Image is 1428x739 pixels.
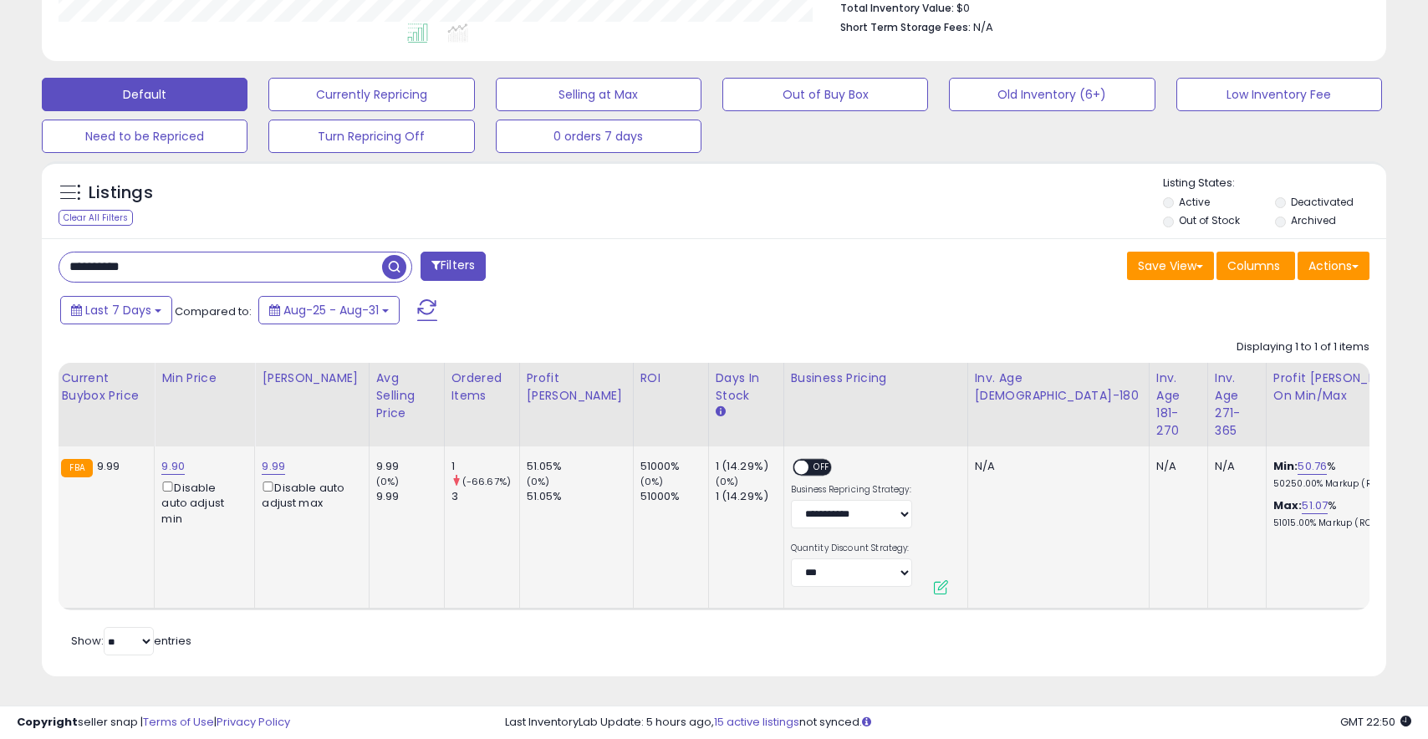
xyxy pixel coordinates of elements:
[262,369,361,387] div: [PERSON_NAME]
[722,78,928,111] button: Out of Buy Box
[1156,369,1201,440] div: Inv. Age 181-270
[1273,458,1298,474] b: Min:
[716,475,739,488] small: (0%)
[161,369,247,387] div: Min Price
[496,120,701,153] button: 0 orders 7 days
[1127,252,1214,280] button: Save View
[973,19,993,35] span: N/A
[840,1,954,15] b: Total Inventory Value:
[1291,195,1354,209] label: Deactivated
[975,459,1136,474] div: N/A
[42,78,247,111] button: Default
[527,459,633,474] div: 51.05%
[451,489,519,504] div: 3
[527,489,633,504] div: 51.05%
[1215,459,1253,474] div: N/A
[268,78,474,111] button: Currently Repricing
[376,369,437,422] div: Avg Selling Price
[975,369,1142,405] div: Inv. Age [DEMOGRAPHIC_DATA]-180
[42,120,247,153] button: Need to be Repriced
[376,459,444,474] div: 9.99
[17,715,290,731] div: seller snap | |
[1273,478,1412,490] p: 50250.00% Markup (ROI)
[791,543,912,554] label: Quantity Discount Strategy:
[1273,498,1412,529] div: %
[376,489,444,504] div: 9.99
[640,475,664,488] small: (0%)
[89,181,153,205] h5: Listings
[716,489,783,504] div: 1 (14.29%)
[1273,369,1418,405] div: Profit [PERSON_NAME] on Min/Max
[17,714,78,730] strong: Copyright
[258,296,400,324] button: Aug-25 - Aug-31
[1237,339,1369,355] div: Displaying 1 to 1 of 1 items
[262,478,355,511] div: Disable auto adjust max
[808,461,835,475] span: OFF
[1176,78,1382,111] button: Low Inventory Fee
[1273,517,1412,529] p: 51015.00% Markup (ROI)
[716,459,783,474] div: 1 (14.29%)
[61,369,147,405] div: Current Buybox Price
[1216,252,1295,280] button: Columns
[640,459,708,474] div: 51000%
[1273,459,1412,490] div: %
[283,302,379,319] span: Aug-25 - Aug-31
[59,210,133,226] div: Clear All Filters
[71,633,191,649] span: Show: entries
[61,459,92,477] small: FBA
[640,369,701,387] div: ROI
[640,489,708,504] div: 51000%
[840,20,971,34] b: Short Term Storage Fees:
[1298,458,1327,475] a: 50.76
[791,484,912,496] label: Business Repricing Strategy:
[451,369,513,405] div: Ordered Items
[161,458,185,475] a: 9.90
[451,459,519,474] div: 1
[716,369,777,405] div: Days In Stock
[1298,252,1369,280] button: Actions
[1179,213,1240,227] label: Out of Stock
[1156,459,1195,474] div: N/A
[60,296,172,324] button: Last 7 Days
[496,78,701,111] button: Selling at Max
[949,78,1155,111] button: Old Inventory (6+)
[268,120,474,153] button: Turn Repricing Off
[714,714,799,730] a: 15 active listings
[527,369,626,405] div: Profit [PERSON_NAME]
[527,475,550,488] small: (0%)
[161,478,242,527] div: Disable auto adjust min
[1227,257,1280,274] span: Columns
[217,714,290,730] a: Privacy Policy
[175,303,252,319] span: Compared to:
[1273,497,1303,513] b: Max:
[376,475,400,488] small: (0%)
[1340,714,1411,730] span: 2025-09-8 22:50 GMT
[262,458,285,475] a: 9.99
[791,369,961,387] div: Business Pricing
[505,715,1411,731] div: Last InventoryLab Update: 5 hours ago, not synced.
[421,252,486,281] button: Filters
[1291,213,1336,227] label: Archived
[1302,497,1328,514] a: 51.07
[1179,195,1210,209] label: Active
[462,475,511,488] small: (-66.67%)
[97,458,120,474] span: 9.99
[716,405,726,420] small: Days In Stock.
[143,714,214,730] a: Terms of Use
[1163,176,1386,191] p: Listing States:
[1266,363,1425,446] th: The percentage added to the cost of goods (COGS) that forms the calculator for Min & Max prices.
[1215,369,1259,440] div: Inv. Age 271-365
[85,302,151,319] span: Last 7 Days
